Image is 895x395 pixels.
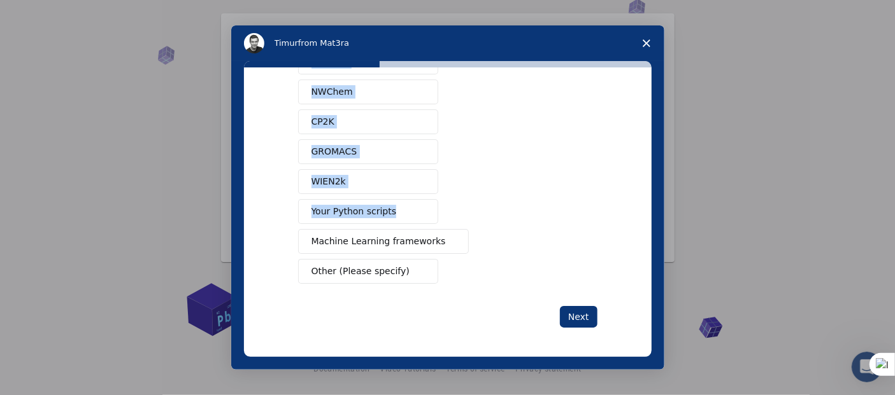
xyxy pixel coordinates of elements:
span: Close survey [629,25,664,61]
button: GROMACS [298,139,438,164]
span: Other (Please specify) [311,265,410,278]
span: Support [25,9,71,20]
img: Profile image for Timur [244,33,264,53]
span: Machine Learning frameworks [311,235,446,248]
button: NWChem [298,80,438,104]
button: Your Python scripts [298,199,438,224]
span: Your Python scripts [311,205,397,218]
button: WIEN2k [298,169,438,194]
span: GROMACS [311,145,357,158]
span: Timur [275,38,298,48]
span: NWChem [311,85,353,99]
button: Machine Learning frameworks [298,229,469,254]
button: Other (Please specify) [298,259,438,284]
span: CP2K [311,115,334,128]
span: from Mat3ra [298,38,349,48]
button: CP2K [298,109,438,134]
span: WIEN2k [311,175,346,188]
button: Next [560,306,598,328]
